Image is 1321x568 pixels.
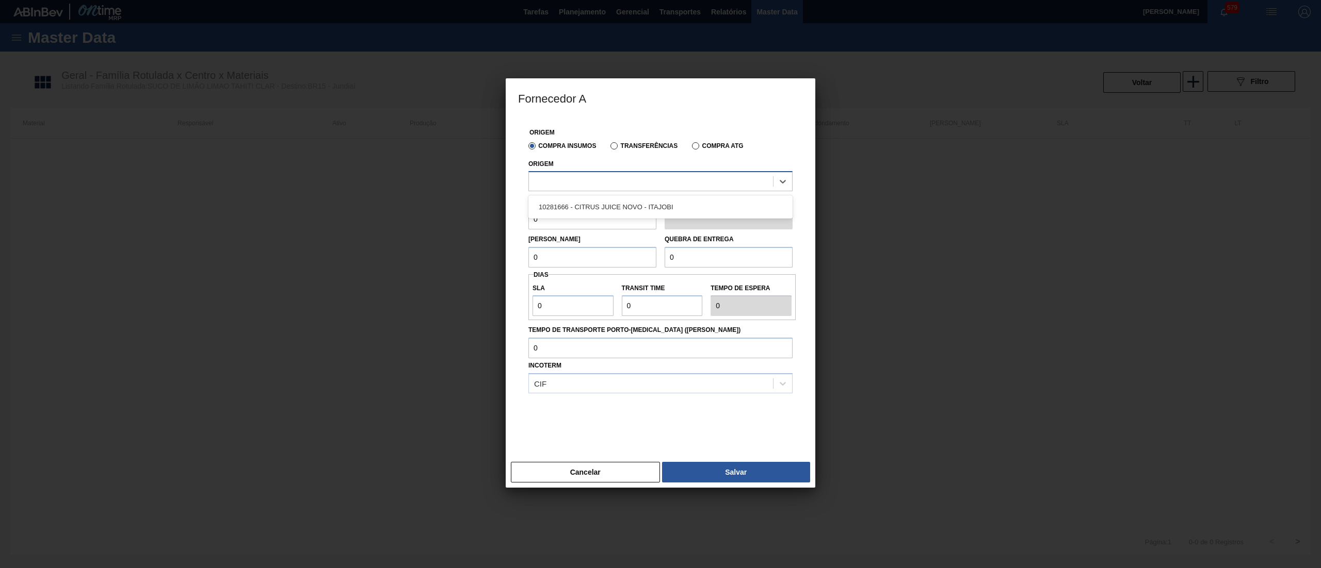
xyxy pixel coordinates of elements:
[528,197,793,216] div: 10281666 - CITRUS JUICE NOVO - ITAJOBI
[534,379,546,388] div: CIF
[622,281,703,296] label: Transit Time
[534,271,549,278] span: Dias
[610,142,678,149] label: Transferências
[528,160,554,168] label: Origem
[665,194,793,209] label: Unidade de arredondamento
[529,129,555,136] label: Origem
[528,323,793,338] label: Tempo de Transporte Porto-[MEDICAL_DATA] ([PERSON_NAME])
[511,462,660,482] button: Cancelar
[506,78,815,118] h3: Fornecedor A
[711,281,792,296] label: Tempo de espera
[692,142,743,149] label: Compra ATG
[533,281,614,296] label: SLA
[528,142,596,149] label: Compra Insumos
[528,236,581,243] label: [PERSON_NAME]
[662,462,810,482] button: Salvar
[665,236,734,243] label: Quebra de entrega
[528,362,561,369] label: Incoterm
